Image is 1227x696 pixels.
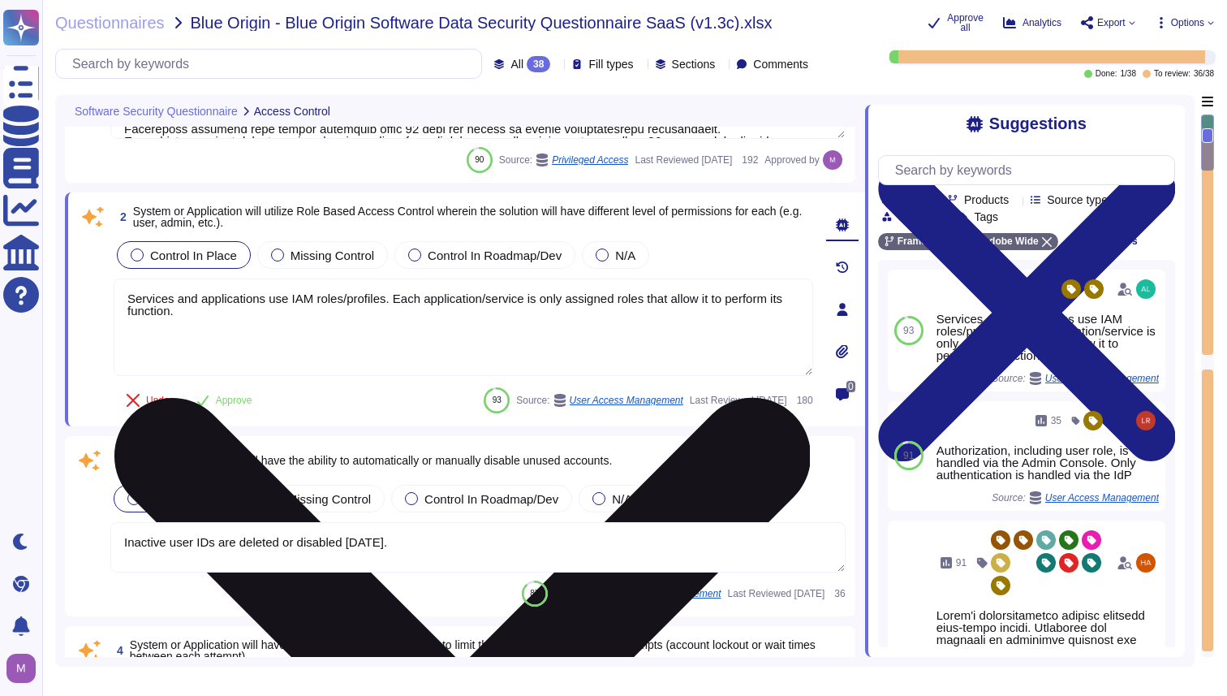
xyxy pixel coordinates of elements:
span: Done: [1096,70,1117,78]
span: 180 [794,396,813,405]
span: Options [1171,18,1204,28]
span: 1 / 38 [1120,70,1135,78]
span: Analytics [1022,18,1061,28]
span: Missing Control [291,249,374,262]
span: 91 [956,558,967,568]
span: 36 [831,589,845,599]
textarea: Services and applications use IAM roles/profiles. Each application/service is only assigned roles... [114,279,813,376]
span: Questionnaires [55,15,165,31]
span: To review: [1154,70,1190,78]
img: user [1136,411,1156,430]
img: user [1136,279,1156,299]
span: Comments [753,58,808,70]
span: 36 / 38 [1194,70,1214,78]
span: 93 [493,396,502,404]
span: Last Reviewed [DATE] [635,155,732,165]
button: Analytics [1003,16,1061,29]
span: 2 [114,211,127,223]
span: Access Control [254,106,330,117]
span: All [510,58,523,70]
span: Sections [672,58,716,70]
span: N/A [615,249,635,262]
span: Approved by [764,155,819,165]
input: Search by keywords [887,156,1174,184]
span: Export [1097,18,1126,28]
span: 91 [903,451,914,460]
span: 90 [475,155,484,164]
button: Approve all [928,13,984,32]
span: Fill types [588,58,633,70]
span: 3 [110,455,123,466]
img: user [1136,553,1156,573]
img: user [6,654,36,683]
span: Privileged Access [552,155,628,165]
textarea: Inactive user IDs are deleted or disabled [DATE]. [110,522,846,573]
img: user [823,150,842,170]
span: Source: [499,153,629,166]
span: Software Security Questionnaire [75,106,238,117]
span: 4 [110,645,123,656]
span: Control In Place [150,249,237,262]
div: 38 [527,56,550,72]
button: user [3,651,47,686]
span: 93 [903,326,914,335]
span: Blue Origin - Blue Origin Software Data Security Questionnaire SaaS (v1.3c).xlsx [191,15,773,31]
input: Search by keywords [64,50,481,78]
span: System or Application will utilize Role Based Access Control wherein the solution will have diffe... [133,205,803,229]
span: Control In Roadmap/Dev [428,249,562,262]
span: Approve all [947,13,984,32]
span: 192 [738,155,758,165]
span: 0 [846,381,855,392]
span: 87 [530,589,539,598]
